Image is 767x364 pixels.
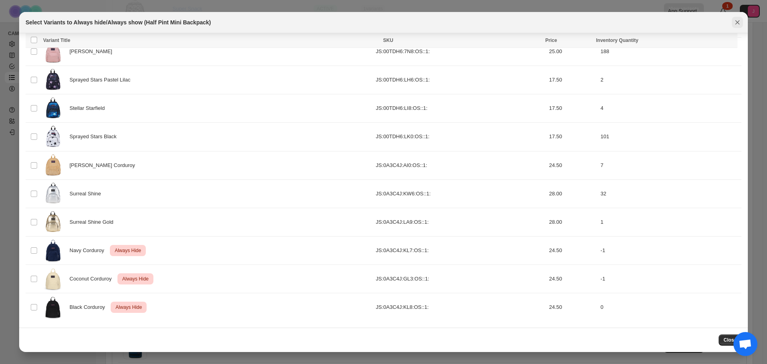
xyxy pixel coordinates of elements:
[598,236,741,265] td: -1
[70,76,135,84] span: Sprayed Stars Pastel Lilac
[719,334,741,346] button: Close
[374,38,547,66] td: JS:00TDH6:7N8:OS::1:
[70,303,109,311] span: Black Corduroy
[547,66,598,94] td: 17.50
[547,293,598,322] td: 24.50
[374,236,547,265] td: JS:0A3C4J:KL7:OS::1:
[70,247,109,255] span: Navy Corduroy
[70,133,121,141] span: Sprayed Stars Black
[598,94,741,123] td: 4
[547,208,598,236] td: 28.00
[43,154,63,177] img: JS0A3C4JAI0-FRONT.webp
[43,239,63,262] img: TDH6_KL7_FRONT_8d7e7525-cf8e-4879-9eb1-36028789b997.png
[70,161,139,169] span: [PERSON_NAME] Corduroy
[598,66,741,94] td: 2
[374,123,547,151] td: JS:00TDH6:LK0:OS::1:
[70,275,116,283] span: Coconut Corduroy
[374,94,547,123] td: JS:00TDH6:LI8:OS::1:
[374,66,547,94] td: JS:00TDH6:LH6:OS::1:
[26,18,211,26] h2: Select Variants to Always hide/Always show (Half Pint Mini Backpack)
[43,182,63,205] img: JS0A3C4JKW6-FRONT.webp
[547,151,598,179] td: 24.50
[547,265,598,293] td: 24.50
[70,48,117,56] span: [PERSON_NAME]
[733,332,757,356] div: Open chat
[732,17,743,28] button: Close
[374,265,547,293] td: JS:0A3C4J:GL3:OS::1:
[374,208,547,236] td: JS:0A3C4J:LA9:OS::1:
[547,38,598,66] td: 25.00
[70,104,109,112] span: Stellar Starfield
[598,123,741,151] td: 101
[43,68,63,91] img: JS00TDH6LH6-FRONT.webp
[43,125,63,148] img: JS00TDH6LK0-FRONT.webp
[598,179,741,208] td: 32
[43,40,63,63] img: JS00TDH67N8-FRONT.png
[547,94,598,123] td: 17.50
[545,38,557,43] span: Price
[374,293,547,322] td: JS:0A3C4J:KL8:OS::1:
[43,97,63,120] img: JS00TDH6LI8-FRONT.webp
[374,151,547,179] td: JS:0A3C4J:AI0:OS::1:
[383,38,393,43] span: SKU
[43,38,70,43] span: Variant Title
[113,246,143,255] span: Always Hide
[114,302,143,312] span: Always Hide
[121,274,150,284] span: Always Hide
[723,337,737,343] span: Close
[374,179,547,208] td: JS:0A3C4J:KW6:OS::1:
[547,236,598,265] td: 24.50
[598,293,741,322] td: 0
[43,267,63,290] img: JS0A3C4JGL3-FRONT.webp
[598,208,741,236] td: 1
[547,179,598,208] td: 28.00
[598,151,741,179] td: 7
[70,190,105,198] span: Surreal Shine
[43,296,63,319] img: TDH6_KL8_FRONT_695d55d4-4f5e-4da1-a540-d245e0dc4d19.png
[547,123,598,151] td: 17.50
[598,265,741,293] td: -1
[70,218,118,226] span: Surreal Shine Gold
[596,38,638,43] span: Inventory Quantity
[598,38,741,66] td: 188
[43,211,63,234] img: JS0A3C4JLA9-FRONT.webp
